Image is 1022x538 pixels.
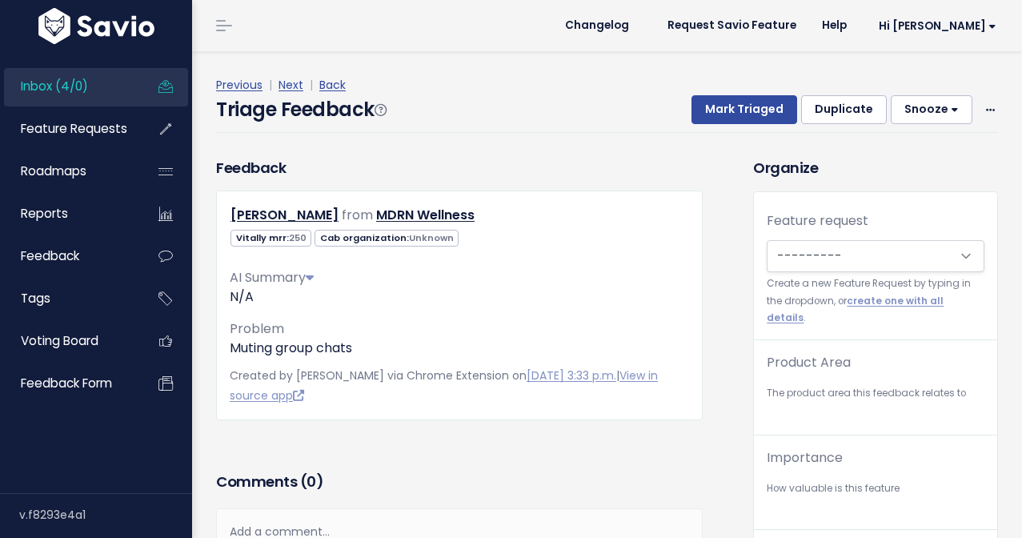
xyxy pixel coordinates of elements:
[216,95,386,124] h4: Triage Feedback
[409,231,454,244] span: Unknown
[230,339,689,358] p: Muting group chats
[19,494,192,536] div: v.f8293e4a1
[376,206,475,224] a: MDRN Wellness
[767,295,944,324] a: create one with all details
[767,353,851,372] label: Product Area
[216,77,263,93] a: Previous
[21,375,112,391] span: Feedback form
[527,367,616,383] a: [DATE] 3:33 p.m.
[4,68,133,105] a: Inbox (4/0)
[767,275,984,327] small: Create a new Feature Request by typing in the dropdown, or .
[4,238,133,275] a: Feedback
[319,77,346,93] a: Back
[860,14,1009,38] a: Hi [PERSON_NAME]
[34,8,158,44] img: logo-white.9d6f32f41409.svg
[767,448,843,468] label: Importance
[4,365,133,402] a: Feedback form
[216,157,286,179] h3: Feedback
[21,78,88,94] span: Inbox (4/0)
[230,367,658,403] span: Created by [PERSON_NAME] via Chrome Extension on |
[4,195,133,232] a: Reports
[767,385,984,402] small: The product area this feedback relates to
[4,280,133,317] a: Tags
[879,20,996,32] span: Hi [PERSON_NAME]
[230,230,311,247] span: Vitally mrr:
[21,120,127,137] span: Feature Requests
[21,247,79,264] span: Feedback
[4,153,133,190] a: Roadmaps
[767,480,984,497] small: How valuable is this feature
[315,230,459,247] span: Cab organization:
[266,77,275,93] span: |
[21,290,50,307] span: Tags
[655,14,809,38] a: Request Savio Feature
[767,211,868,231] label: Feature request
[891,95,972,124] button: Snooze
[809,14,860,38] a: Help
[289,231,307,244] span: 250
[342,206,373,224] span: from
[279,77,303,93] a: Next
[753,157,998,179] h3: Organize
[230,206,339,224] a: [PERSON_NAME]
[21,163,86,179] span: Roadmaps
[307,77,316,93] span: |
[307,472,316,492] span: 0
[565,20,629,31] span: Changelog
[801,95,887,124] button: Duplicate
[230,287,689,307] div: N/A
[230,268,314,287] span: AI Summary
[4,323,133,359] a: Voting Board
[4,110,133,147] a: Feature Requests
[21,332,98,349] span: Voting Board
[230,319,284,338] span: Problem
[691,95,797,124] button: Mark Triaged
[21,205,68,222] span: Reports
[216,471,703,493] h3: Comments ( )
